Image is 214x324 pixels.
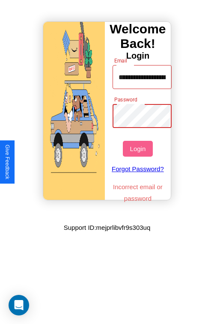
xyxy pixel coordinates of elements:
[108,157,168,181] a: Forgot Password?
[114,96,137,103] label: Password
[4,145,10,179] div: Give Feedback
[9,295,29,315] div: Open Intercom Messenger
[105,22,171,51] h3: Welcome Back!
[105,51,171,61] h4: Login
[43,22,105,200] img: gif
[108,181,168,204] p: Incorrect email or password
[123,141,152,157] button: Login
[114,57,128,64] label: Email
[64,222,151,233] p: Support ID: mejprlibvfr9s303uq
